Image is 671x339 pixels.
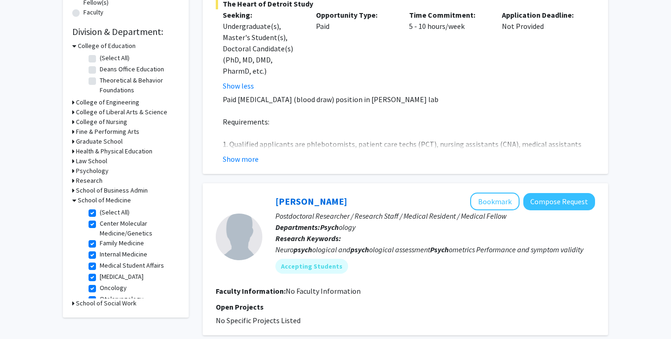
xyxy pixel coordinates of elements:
span: 1. Qualified applicants are phlebotomists, patient care techs (PCT), nursing assistants (CNA), me... [223,139,582,160]
label: Faculty [83,7,103,17]
b: Psych [430,245,449,254]
p: Open Projects [216,301,595,312]
button: Show more [223,153,259,165]
label: Theoretical & Behavior Foundations [100,76,177,95]
span: Requirements: [223,117,269,126]
h3: College of Engineering [76,97,139,107]
button: Show less [223,80,254,91]
h3: College of Education [78,41,136,51]
p: Opportunity Type: [316,9,395,21]
h3: School of Social Work [76,298,137,308]
h3: Research [76,176,103,186]
label: Internal Medicine [100,249,147,259]
span: No Specific Projects Listed [216,316,301,325]
span: Paid [MEDICAL_DATA] (blood draw) position in [PERSON_NAME] lab [223,95,438,104]
span: ology [320,222,356,232]
b: Research Keywords: [275,234,341,243]
label: Otolaryngology [100,294,144,304]
mat-chip: Accepting Students [275,259,348,274]
h3: School of Business Admin [76,186,148,195]
label: Deans Office Education [100,64,164,74]
h3: Graduate School [76,137,123,146]
b: psych [294,245,312,254]
b: Psych [320,222,339,232]
b: Departments: [275,222,320,232]
label: (Select All) [100,208,130,217]
p: Postdoctoral Researcher / Research Staff / Medical Resident / Medical Fellow [275,210,595,221]
button: Compose Request to Anthony Robinson [523,193,595,210]
div: 5 - 10 hours/week [402,9,495,91]
p: Time Commitment: [409,9,488,21]
b: psych [350,245,369,254]
label: (Select All) [100,53,130,63]
h3: Fine & Performing Arts [76,127,139,137]
div: Paid [309,9,402,91]
span: No Faculty Information [286,286,361,296]
label: Center Molecular Medicine/Genetics [100,219,177,238]
a: [PERSON_NAME] [275,195,347,207]
p: Application Deadline: [502,9,581,21]
div: Not Provided [495,9,588,91]
h3: College of Liberal Arts & Science [76,107,167,117]
h3: Law School [76,156,107,166]
p: Seeking: [223,9,302,21]
h3: College of Nursing [76,117,127,127]
label: Family Medicine [100,238,144,248]
label: Medical Student Affairs [100,261,164,270]
button: Add Anthony Robinson to Bookmarks [470,193,520,210]
h2: Division & Department: [72,26,179,37]
h3: Health & Physical Education [76,146,152,156]
label: [MEDICAL_DATA] [100,272,144,282]
b: Faculty Information: [216,286,286,296]
label: Oncology [100,283,127,293]
div: Undergraduate(s), Master's Student(s), Doctoral Candidate(s) (PhD, MD, DMD, PharmD, etc.) [223,21,302,76]
h3: Psychology [76,166,109,176]
h3: School of Medicine [78,195,131,205]
iframe: Chat [7,297,40,332]
div: Neuro ological and ological assessment ometrics Performance and symptom validity [275,244,595,255]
